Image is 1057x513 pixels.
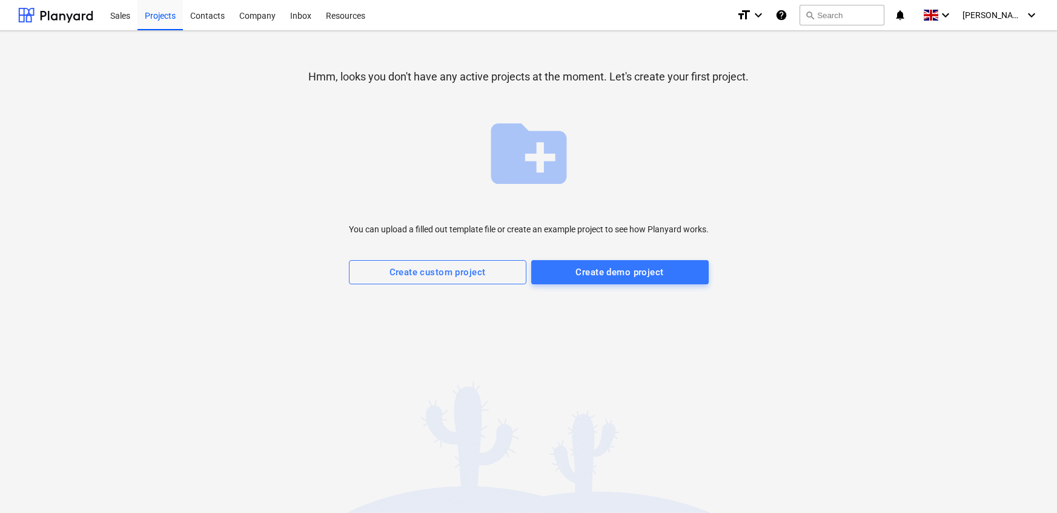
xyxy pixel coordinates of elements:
[894,8,906,22] i: notifications
[963,10,1023,20] span: [PERSON_NAME]
[483,108,574,199] span: create_new_folder
[531,260,709,284] button: Create demo project
[938,8,953,22] i: keyboard_arrow_down
[349,260,526,284] button: Create custom project
[349,223,709,236] p: You can upload a filled out template file or create an example project to see how Planyard works.
[805,10,815,20] span: search
[737,8,751,22] i: format_size
[389,264,486,280] div: Create custom project
[575,264,663,280] div: Create demo project
[1024,8,1039,22] i: keyboard_arrow_down
[751,8,766,22] i: keyboard_arrow_down
[775,8,787,22] i: Knowledge base
[308,70,749,84] p: Hmm, looks you don't have any active projects at the moment. Let's create your first project.
[800,5,884,25] button: Search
